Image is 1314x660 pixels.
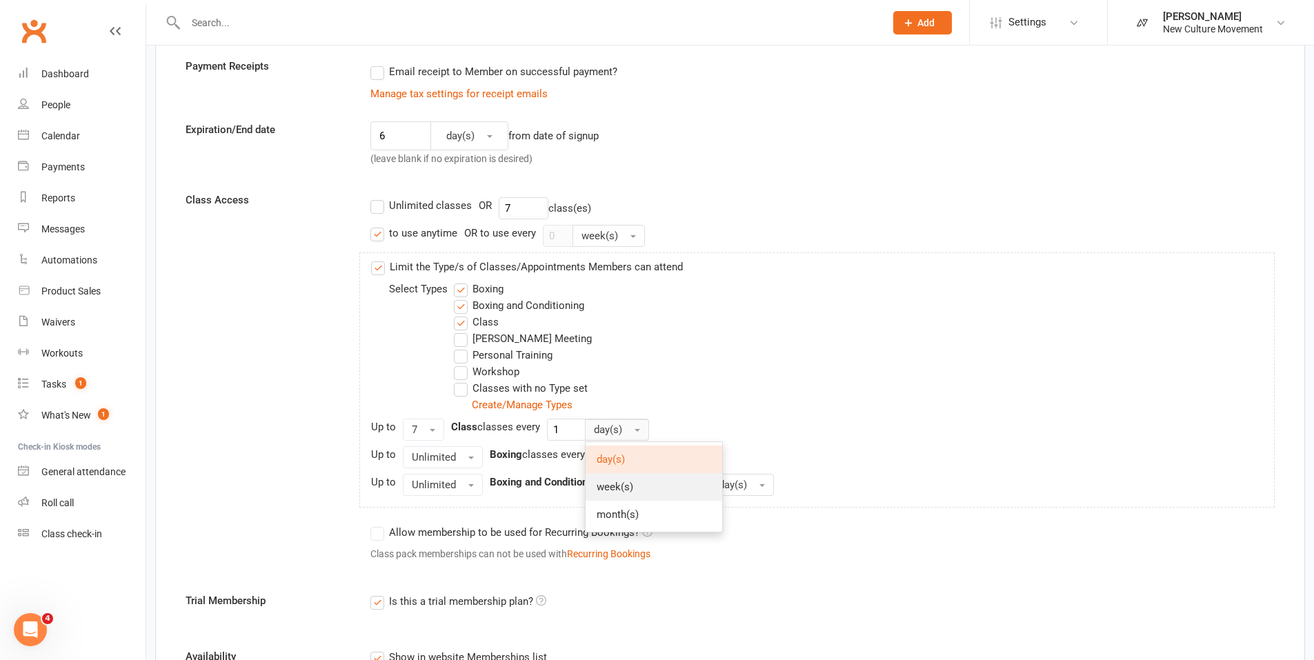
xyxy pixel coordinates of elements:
div: class(es) [499,197,591,219]
a: What's New1 [18,400,146,431]
div: Automations [41,254,97,266]
div: Class check-in [41,528,102,539]
div: Calendar [41,130,80,141]
strong: Boxing and Conditioning [490,476,602,488]
button: Unlimited [403,446,483,468]
label: Is this a trial membership plan? [370,593,546,610]
div: to use anytime [389,225,457,239]
a: Automations [18,245,146,276]
span: 7 [412,423,417,436]
a: Calendar [18,121,146,152]
button: week(s) [573,225,645,247]
div: classes every [490,474,665,490]
a: Payments [18,152,146,183]
a: Reports [18,183,146,214]
label: Boxing and Conditioning [454,297,584,314]
label: Classes with no Type set [454,380,588,397]
div: What's New [41,410,91,421]
span: Unlimited [412,451,456,463]
a: Product Sales [18,276,146,307]
button: day(s) [430,121,508,150]
label: Workshop [454,363,519,380]
a: General attendance kiosk mode [18,457,146,488]
label: Class Access [175,192,360,208]
label: Limit the Type/s of Classes/Appointments Members can attend [371,259,683,275]
span: 4 [42,613,53,624]
a: month(s) [586,501,722,528]
span: 1 [75,377,86,389]
div: Select Types [389,281,472,297]
label: Personal Training [454,347,553,363]
a: Workouts [18,338,146,369]
span: (leave blank if no expiration is desired) [370,153,532,164]
span: day(s) [446,130,475,142]
span: 1 [98,408,109,420]
a: Waivers [18,307,146,338]
span: day(s) [597,453,625,466]
div: Unlimited classes [389,197,472,212]
div: People [41,99,70,110]
a: Roll call [18,488,146,519]
div: Payments [41,161,85,172]
span: week(s) [581,230,618,242]
label: Expiration/End date [175,121,360,138]
div: Waivers [41,317,75,328]
a: day(s) [586,446,722,473]
div: Reports [41,192,75,203]
button: Add [893,11,952,34]
label: Payment Receipts [175,58,360,74]
div: classes every [451,419,540,435]
span: Unlimited [412,479,456,491]
a: week(s) [586,473,722,501]
iframe: Intercom live chat [14,613,47,646]
img: thumb_image1748164043.png [1128,9,1156,37]
span: Settings [1008,7,1046,38]
div: [PERSON_NAME] [1163,10,1263,23]
a: People [18,90,146,121]
strong: Class [451,421,477,433]
a: Create/Manage Types [472,399,573,411]
input: Search... [181,13,875,32]
div: Class pack memberships can not be used with [370,546,1275,561]
div: Workouts [41,348,83,359]
label: Email receipt to Member on successful payment? [370,63,617,80]
button: 7 [403,419,444,441]
a: Tasks 1 [18,369,146,400]
button: Unlimited [403,474,483,496]
span: week(s) [597,481,633,493]
div: Up to [371,419,396,435]
div: Roll call [41,497,74,508]
div: Dashboard [41,68,89,79]
a: Messages [18,214,146,245]
label: Boxing [454,281,504,297]
div: OR [479,197,492,214]
div: from date of signup [508,128,599,144]
div: New Culture Movement [1163,23,1263,35]
div: classes every [490,446,585,463]
strong: Boxing [490,448,522,461]
button: day(s) [710,474,774,496]
button: Recurring Bookings [567,546,650,561]
span: day(s) [719,479,747,491]
div: Tasks [41,379,66,390]
div: Messages [41,223,85,234]
label: [PERSON_NAME] Meeting [454,330,592,347]
a: Manage tax settings for receipt emails [370,88,548,100]
div: Product Sales [41,286,101,297]
button: day(s) [585,419,649,441]
label: Allow membership to be used for Recurring Bookings? [370,524,653,541]
a: Class kiosk mode [18,519,146,550]
span: day(s) [594,423,622,436]
a: Clubworx [17,14,51,48]
div: OR to use every [464,225,536,241]
span: month(s) [597,508,639,521]
div: General attendance [41,466,126,477]
div: Up to [371,446,396,463]
label: Class [454,314,499,330]
div: Up to [371,474,396,490]
label: Trial Membership [175,592,360,609]
a: Dashboard [18,59,146,90]
span: Add [917,17,935,28]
